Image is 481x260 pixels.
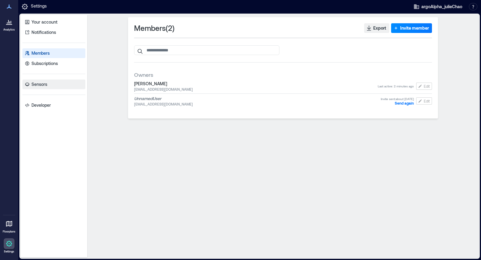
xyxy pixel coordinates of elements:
[22,80,85,89] a: Sensors
[2,236,16,255] a: Settings
[4,250,14,253] p: Settings
[400,25,429,31] span: Invite member
[2,15,17,33] a: Analytics
[31,102,51,108] p: Developer
[364,23,389,33] button: Export
[134,23,175,33] span: Members ( 2 )
[416,97,432,105] button: Edit
[3,28,15,31] p: Analytics
[31,81,47,87] p: Sensors
[424,99,430,103] span: Edit
[416,83,432,90] button: Edit
[134,102,381,106] span: [EMAIL_ADDRESS][DOMAIN_NAME]
[22,100,85,110] a: Developer
[22,59,85,68] a: Subscriptions
[31,19,58,25] p: Your account
[378,84,414,88] span: Last active : 2 minutes ago
[134,81,378,87] span: [PERSON_NAME]
[22,48,85,58] a: Members
[31,50,50,56] p: Members
[22,17,85,27] a: Your account
[31,3,47,10] p: Settings
[134,96,161,101] i: Unnamed User
[22,28,85,37] a: Notifications
[31,29,56,35] p: Notifications
[381,97,414,101] span: Invite sent: about [DATE]
[3,230,15,233] p: Floorplans
[134,87,378,92] span: [EMAIL_ADDRESS][DOMAIN_NAME]
[31,60,58,67] p: Subscriptions
[1,216,17,235] a: Floorplans
[421,4,462,10] span: argoAlpha_julieChao
[412,2,464,11] button: argoAlpha_julieChao
[373,25,386,31] span: Export
[391,23,432,33] button: Invite member
[134,71,153,78] span: Owners
[395,101,414,105] button: Send again
[424,84,430,89] span: Edit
